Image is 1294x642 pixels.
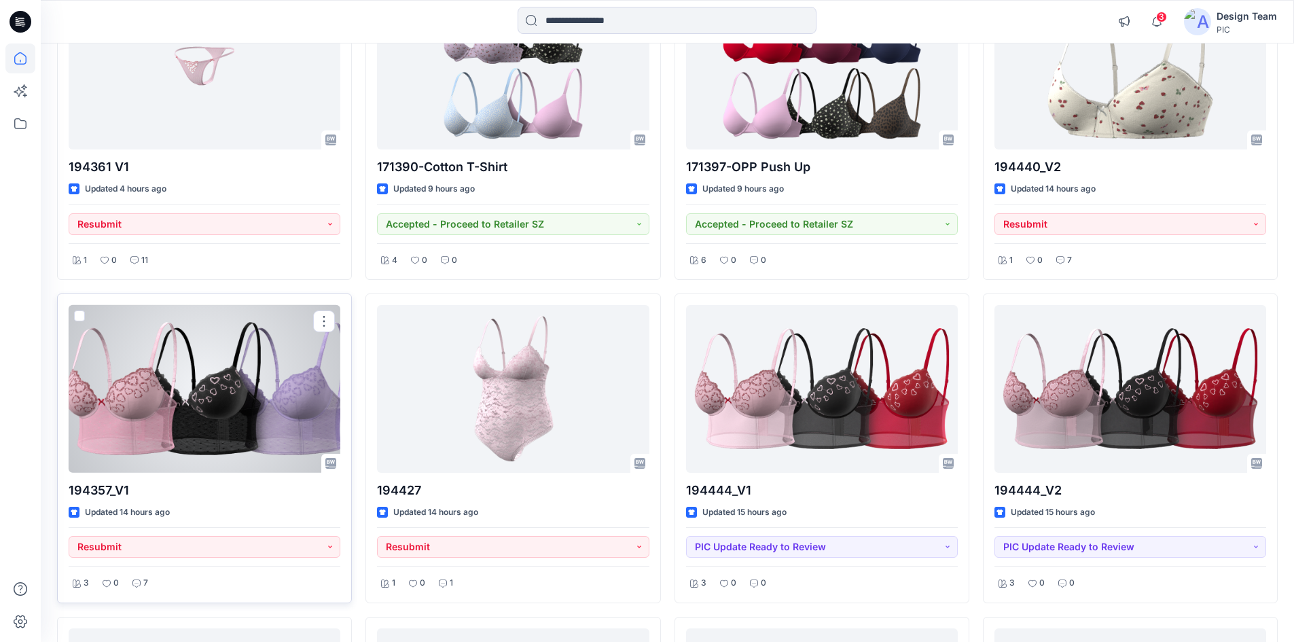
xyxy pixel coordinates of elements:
p: 3 [701,576,706,590]
p: 194444_V2 [994,481,1266,500]
p: 0 [420,576,425,590]
a: 194444_V1 [686,305,958,473]
p: Updated 14 hours ago [1011,182,1096,196]
p: Updated 9 hours ago [393,182,475,196]
p: 194427 [377,481,649,500]
p: 194361 V1 [69,158,340,177]
p: Updated 14 hours ago [393,505,478,520]
p: 0 [761,576,766,590]
a: 194444_V2 [994,305,1266,473]
p: 0 [731,253,736,268]
p: 1 [450,576,453,590]
span: 3 [1156,12,1167,22]
p: 0 [452,253,457,268]
p: 171390-Cotton T-Shirt [377,158,649,177]
p: 4 [392,253,397,268]
div: Design Team [1217,8,1277,24]
p: 11 [141,253,148,268]
p: Updated 15 hours ago [702,505,787,520]
p: 0 [731,576,736,590]
p: 1 [392,576,395,590]
a: 194427 [377,305,649,473]
p: 7 [1067,253,1072,268]
p: 194444_V1 [686,481,958,500]
p: 3 [84,576,89,590]
p: 194357_V1 [69,481,340,500]
p: 3 [1009,576,1015,590]
p: 0 [113,576,119,590]
p: Updated 14 hours ago [85,505,170,520]
p: 171397-OPP Push Up [686,158,958,177]
p: 194440_V2 [994,158,1266,177]
p: 1 [84,253,87,268]
p: 0 [1069,576,1075,590]
p: 0 [761,253,766,268]
p: Updated 9 hours ago [702,182,784,196]
p: Updated 15 hours ago [1011,505,1095,520]
p: Updated 4 hours ago [85,182,166,196]
p: 7 [143,576,148,590]
p: 0 [1037,253,1043,268]
p: 0 [422,253,427,268]
a: 194357_V1 [69,305,340,473]
p: 6 [701,253,706,268]
p: 0 [111,253,117,268]
p: 1 [1009,253,1013,268]
img: avatar [1184,8,1211,35]
div: PIC [1217,24,1277,35]
p: 0 [1039,576,1045,590]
